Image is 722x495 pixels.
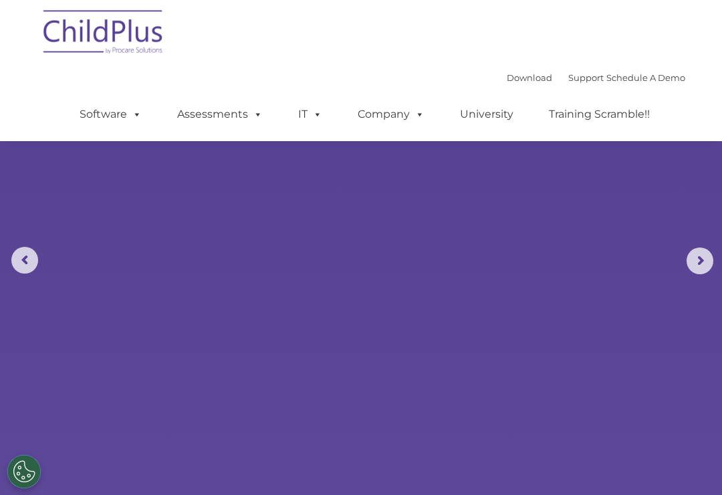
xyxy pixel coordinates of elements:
a: Schedule A Demo [606,72,685,83]
font: | [507,72,685,83]
img: ChildPlus by Procare Solutions [37,1,170,68]
a: Training Scramble!! [535,101,663,128]
a: Assessments [164,101,276,128]
a: IT [285,101,336,128]
a: Software [66,101,155,128]
a: Support [568,72,604,83]
a: University [447,101,527,128]
a: Company [344,101,438,128]
a: Download [507,72,552,83]
button: Cookies Settings [7,455,41,488]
